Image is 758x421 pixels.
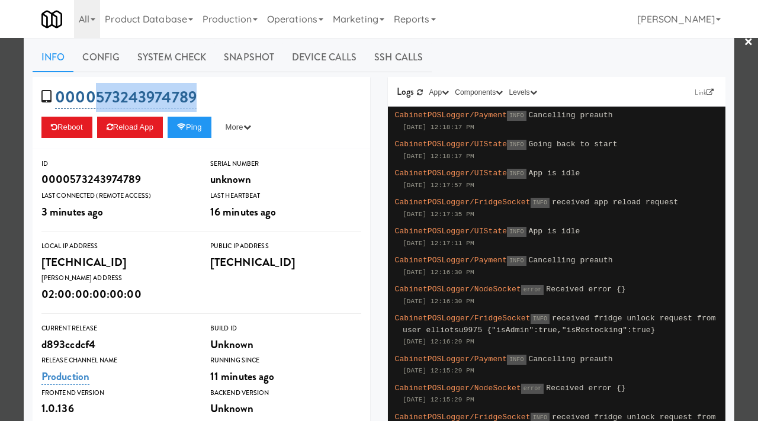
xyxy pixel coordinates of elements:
div: Current Release [41,323,192,335]
div: [PERSON_NAME] Address [41,272,192,284]
a: × [744,24,753,61]
a: Device Calls [283,43,365,72]
button: Reload App [97,117,163,138]
span: INFO [531,314,550,324]
a: Production [41,368,89,385]
span: [DATE] 12:18:17 PM [403,124,474,131]
a: System Check [129,43,215,72]
span: [DATE] 12:16:30 PM [403,298,474,305]
span: INFO [531,198,550,208]
div: Running Since [210,355,361,367]
span: CabinetPOSLogger/FridgeSocket [395,198,531,207]
div: Serial Number [210,158,361,170]
div: d893ccdcf4 [41,335,192,355]
span: [DATE] 12:17:35 PM [403,211,474,218]
span: App is idle [529,227,580,236]
span: Cancelling preauth [529,111,613,120]
img: Micromart [41,9,62,30]
span: Cancelling preauth [529,256,613,265]
span: [DATE] 12:16:29 PM [403,338,474,345]
span: INFO [507,169,526,179]
span: CabinetPOSLogger/Payment [395,111,508,120]
a: Snapshot [215,43,283,72]
span: [DATE] 12:16:30 PM [403,269,474,276]
button: Levels [506,86,539,98]
div: 0000573243974789 [41,169,192,189]
span: received app reload request [552,198,678,207]
div: Local IP Address [41,240,192,252]
span: 3 minutes ago [41,204,103,220]
div: Frontend Version [41,387,192,399]
div: Build Id [210,323,361,335]
span: error [521,384,544,394]
span: CabinetPOSLogger/UIState [395,140,508,149]
span: [DATE] 12:17:11 PM [403,240,474,247]
span: CabinetPOSLogger/UIState [395,169,508,178]
span: [DATE] 12:15:29 PM [403,367,474,374]
a: Link [692,86,717,98]
span: error [521,285,544,295]
span: CabinetPOSLogger/Payment [395,256,508,265]
span: 16 minutes ago [210,204,276,220]
a: Config [73,43,129,72]
span: INFO [507,256,526,266]
button: Components [452,86,506,98]
div: Public IP Address [210,240,361,252]
div: Unknown [210,398,361,419]
button: App [426,86,452,98]
a: SSH Calls [365,43,432,72]
span: CabinetPOSLogger/NodeSocket [395,285,521,294]
span: Logs [397,85,414,98]
span: Cancelling preauth [529,355,613,364]
span: INFO [507,227,526,237]
div: [TECHNICAL_ID] [41,252,192,272]
span: Received error {} [546,384,625,393]
div: ID [41,158,192,170]
span: App is idle [529,169,580,178]
span: INFO [507,355,526,365]
div: Unknown [210,335,361,355]
span: CabinetPOSLogger/UIState [395,227,508,236]
div: 1.0.136 [41,398,192,419]
button: Reboot [41,117,92,138]
span: [DATE] 12:18:17 PM [403,153,474,160]
span: [DATE] 12:17:57 PM [403,182,474,189]
span: CabinetPOSLogger/NodeSocket [395,384,521,393]
span: INFO [507,140,526,150]
span: [DATE] 12:15:29 PM [403,396,474,403]
div: 02:00:00:00:00:00 [41,284,192,304]
button: More [216,117,261,138]
div: Backend Version [210,387,361,399]
div: Last Connected (Remote Access) [41,190,192,202]
span: Received error {} [546,285,625,294]
div: unknown [210,169,361,189]
span: CabinetPOSLogger/FridgeSocket [395,314,531,323]
span: received fridge unlock request from user elliotsu9975 {"isAdmin":true,"isRestocking":true} [403,314,716,335]
span: INFO [507,111,526,121]
div: Release Channel Name [41,355,192,367]
a: 0000573243974789 [55,86,197,109]
div: [TECHNICAL_ID] [210,252,361,272]
button: Ping [168,117,211,138]
span: Going back to start [529,140,618,149]
span: CabinetPOSLogger/Payment [395,355,508,364]
span: 11 minutes ago [210,368,274,384]
a: Info [33,43,73,72]
div: Last Heartbeat [210,190,361,202]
